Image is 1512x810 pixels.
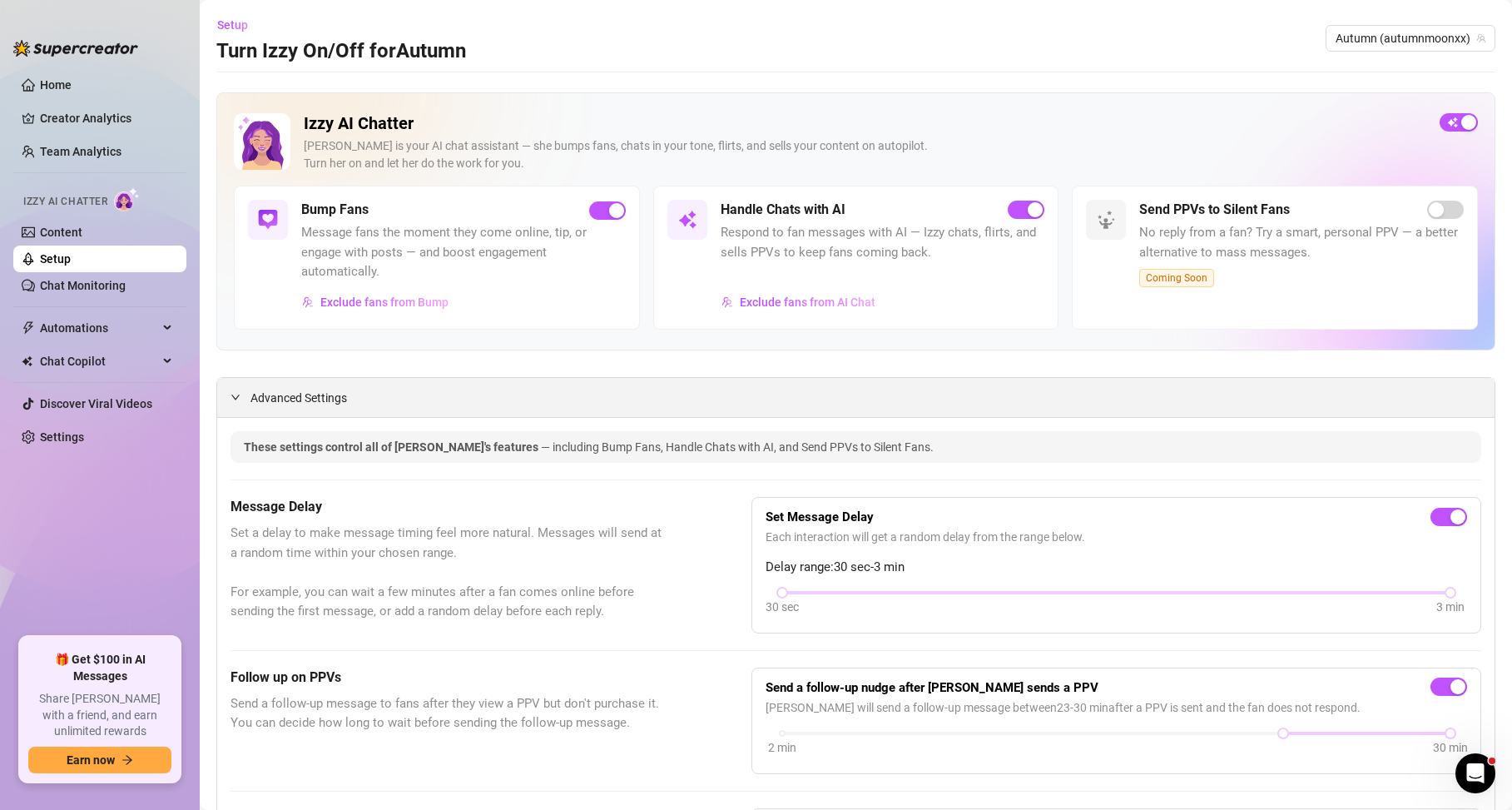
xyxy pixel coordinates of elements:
[67,753,115,767] span: Earn now
[22,355,32,367] img: Chat Copilot
[1436,598,1465,616] div: 3 min
[23,194,107,210] span: Izzy AI Chatter
[231,497,668,517] h5: Message Delay
[40,252,71,266] a: Setup
[28,652,171,684] span: 🎁 Get $100 in AI Messages
[304,113,1426,134] h2: Izzy AI Chatter
[768,738,796,757] div: 2 min
[231,694,668,733] span: Send a follow-up message to fans after they view a PPV but don't purchase it. You can decide how ...
[13,40,138,57] img: logo-BBDzfeDw.svg
[301,223,626,282] span: Message fans the moment they come online, tip, or engage with posts — and boost engagement automa...
[1455,753,1495,793] iframe: Intercom live chat
[740,296,875,309] span: Exclude fans from AI Chat
[766,509,874,524] strong: Set Message Delay
[301,289,449,316] button: Exclude fans from Bump
[1139,223,1464,262] span: No reply from a fan? Try a smart, personal PPV — a better alternative to mass messages.
[28,747,171,773] button: Earn nowarrow-right
[121,754,133,766] span: arrow-right
[766,698,1467,717] span: [PERSON_NAME] will send a follow-up message between 23 - 30 min after a PPV is sent and the fan d...
[250,389,347,407] span: Advanced Settings
[114,187,140,211] img: AI Chatter
[217,18,248,32] span: Setup
[1096,210,1116,230] img: svg%3e
[320,296,449,309] span: Exclude fans from Bump
[40,348,158,375] span: Chat Copilot
[231,524,668,622] span: Set a delay to make message timing feel more natural. Messages will send at a random time within ...
[216,12,261,38] button: Setup
[216,38,466,65] h3: Turn Izzy On/Off for Autumn
[28,691,171,740] span: Share [PERSON_NAME] with a friend, and earn unlimited rewards
[766,680,1098,695] strong: Send a follow-up nudge after [PERSON_NAME] sends a PPV
[1139,269,1214,287] span: Coming Soon
[40,397,152,410] a: Discover Viral Videos
[766,598,799,616] div: 30 sec
[766,528,1467,546] span: Each interaction will get a random delay from the range below.
[302,296,314,308] img: svg%3e
[721,200,845,220] h5: Handle Chats with AI
[541,440,934,454] span: — including Bump Fans, Handle Chats with AI, and Send PPVs to Silent Fans.
[231,668,668,688] h5: Follow up on PPVs
[1433,738,1468,757] div: 30 min
[40,315,158,341] span: Automations
[721,289,876,316] button: Exclude fans from AI Chat
[721,296,733,308] img: svg%3e
[1139,200,1290,220] h5: Send PPVs to Silent Fans
[22,321,35,335] span: thunderbolt
[244,440,541,454] span: These settings control all of [PERSON_NAME]'s features
[721,223,1045,262] span: Respond to fan messages with AI — Izzy chats, flirts, and sells PPVs to keep fans coming back.
[40,78,72,92] a: Home
[234,113,290,170] img: Izzy AI Chatter
[304,137,1426,172] div: [PERSON_NAME] is your AI chat assistant — she bumps fans, chats in your tone, flirts, and sells y...
[1336,26,1485,51] span: Autumn (autumnmoonxx)
[40,279,126,292] a: Chat Monitoring
[231,388,250,406] div: expanded
[1476,33,1486,43] span: team
[40,226,82,239] a: Content
[301,200,369,220] h5: Bump Fans
[677,210,697,230] img: svg%3e
[40,105,173,132] a: Creator Analytics
[231,392,240,402] span: expanded
[40,430,84,444] a: Settings
[40,145,121,158] a: Team Analytics
[766,558,1467,578] span: Delay range: 30 sec - 3 min
[258,210,278,230] img: svg%3e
